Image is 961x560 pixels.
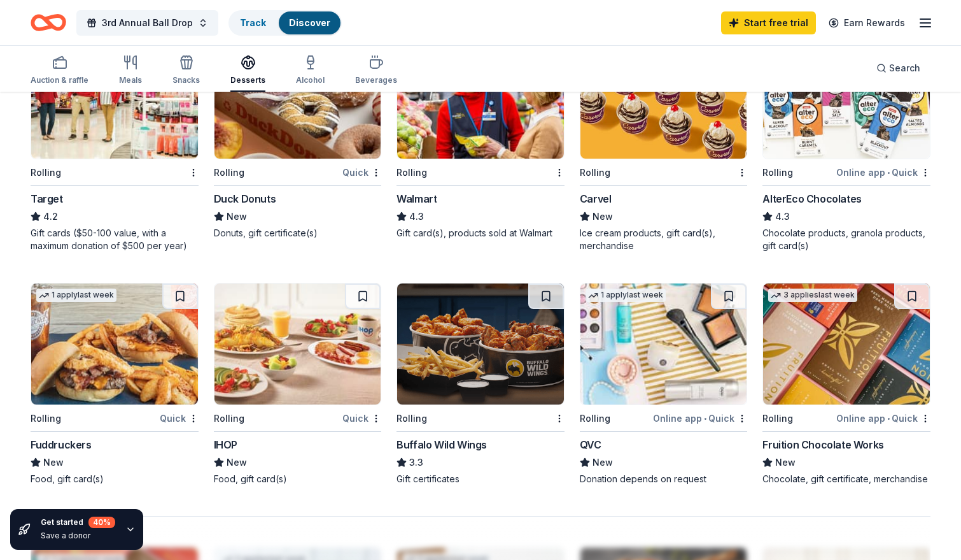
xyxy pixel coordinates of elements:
[31,8,66,38] a: Home
[580,473,748,485] div: Donation depends on request
[31,284,198,405] img: Image for Fuddruckers
[102,15,193,31] span: 3rd Annual Ball Drop
[653,410,747,426] div: Online app Quick
[762,37,930,252] a: Image for AlterEco Chocolates2 applieslast weekRollingOnline app•QuickAlterEco Chocolates4.3Choco...
[580,165,610,180] div: Rolling
[396,191,437,206] div: Walmart
[704,413,706,424] span: •
[721,11,816,34] a: Start free trial
[396,283,565,485] a: Image for Buffalo Wild WingsRollingBuffalo Wild Wings3.3Gift certificates
[768,289,857,302] div: 3 applies last week
[31,50,88,92] button: Auction & raffle
[836,164,930,180] div: Online app Quick
[36,289,116,302] div: 1 apply last week
[214,38,381,159] img: Image for Duck Donuts
[214,227,382,240] div: Donuts, gift certificate(s)
[41,531,115,541] div: Save a donor
[396,227,565,240] div: Gift card(s), products sold at Walmart
[580,37,748,252] a: Image for CarvelRollingCarvelNewIce cream products, gift card(s), merchandise
[43,455,64,470] span: New
[593,209,613,224] span: New
[762,227,930,252] div: Chocolate products, granola products, gift card(s)
[214,283,382,485] a: Image for IHOPRollingQuickIHOPNewFood, gift card(s)
[762,473,930,485] div: Chocolate, gift certificate, merchandise
[580,411,610,426] div: Rolling
[31,75,88,85] div: Auction & raffle
[342,164,381,180] div: Quick
[214,437,237,452] div: IHOP
[396,473,565,485] div: Gift certificates
[763,284,930,405] img: Image for Fruition Chocolate Works
[88,517,115,528] div: 40 %
[580,437,601,452] div: QVC
[31,411,61,426] div: Rolling
[119,75,142,85] div: Meals
[397,284,564,405] img: Image for Buffalo Wild Wings
[230,50,265,92] button: Desserts
[31,38,198,159] img: Image for Target
[43,209,58,224] span: 4.2
[172,75,200,85] div: Snacks
[775,455,796,470] span: New
[409,209,424,224] span: 4.3
[887,168,890,178] span: •
[593,455,613,470] span: New
[31,437,92,452] div: Fuddruckers
[355,75,397,85] div: Beverages
[31,191,63,206] div: Target
[41,517,115,528] div: Get started
[821,11,913,34] a: Earn Rewards
[396,411,427,426] div: Rolling
[762,411,793,426] div: Rolling
[214,284,381,405] img: Image for IHOP
[31,165,61,180] div: Rolling
[31,227,199,252] div: Gift cards ($50-100 value, with a maximum donation of $500 per year)
[342,410,381,426] div: Quick
[160,410,199,426] div: Quick
[762,283,930,485] a: Image for Fruition Chocolate Works3 applieslast weekRollingOnline app•QuickFruition Chocolate Wor...
[866,55,930,81] button: Search
[836,410,930,426] div: Online app Quick
[775,209,790,224] span: 4.3
[214,411,244,426] div: Rolling
[172,50,200,92] button: Snacks
[580,284,747,405] img: Image for QVC
[214,37,382,240] a: Image for Duck Donuts1 applylast weekRollingQuickDuck DonutsNewDonuts, gift certificate(s)
[296,75,325,85] div: Alcohol
[580,283,748,485] a: Image for QVC1 applylast weekRollingOnline app•QuickQVCNewDonation depends on request
[889,61,920,76] span: Search
[887,413,890,424] span: •
[76,10,218,36] button: 3rd Annual Ball Drop
[31,473,199,485] div: Food, gift card(s)
[355,50,397,92] button: Beverages
[214,165,244,180] div: Rolling
[580,191,612,206] div: Carvel
[119,50,142,92] button: Meals
[396,437,487,452] div: Buffalo Wild Wings
[31,37,199,252] a: Image for Target4 applieslast weekRollingTarget4.2Gift cards ($50-100 value, with a maximum donat...
[214,473,382,485] div: Food, gift card(s)
[214,191,276,206] div: Duck Donuts
[397,38,564,159] img: Image for Walmart
[228,10,342,36] button: TrackDiscover
[580,227,748,252] div: Ice cream products, gift card(s), merchandise
[230,75,265,85] div: Desserts
[762,191,861,206] div: AlterEco Chocolates
[227,455,247,470] span: New
[409,455,423,470] span: 3.3
[586,289,666,302] div: 1 apply last week
[289,17,330,28] a: Discover
[31,283,199,485] a: Image for Fuddruckers 1 applylast weekRollingQuickFuddruckersNewFood, gift card(s)
[396,165,427,180] div: Rolling
[762,437,883,452] div: Fruition Chocolate Works
[762,165,793,180] div: Rolling
[240,17,266,28] a: Track
[580,38,747,159] img: Image for Carvel
[227,209,247,224] span: New
[763,38,930,159] img: Image for AlterEco Chocolates
[396,37,565,240] a: Image for Walmart2 applieslast weekRollingWalmart4.3Gift card(s), products sold at Walmart
[296,50,325,92] button: Alcohol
